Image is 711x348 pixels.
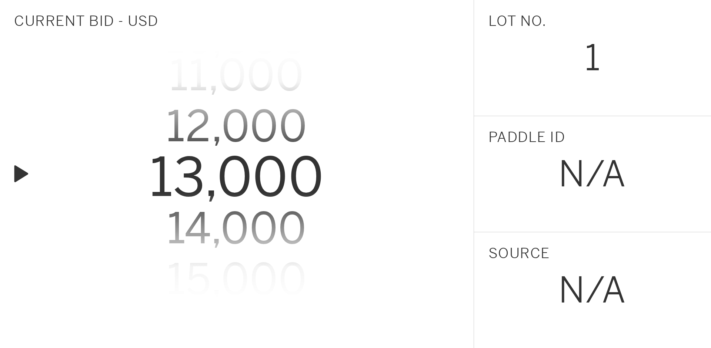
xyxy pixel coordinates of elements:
div: N/A [558,156,627,192]
div: PADDLE ID [488,130,565,144]
div: SOURCE [488,246,550,260]
div: N/A [558,273,627,308]
div: 1 [585,40,601,76]
div: Current Bid - USD [14,14,158,28]
div: LOT NO. [488,14,547,28]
